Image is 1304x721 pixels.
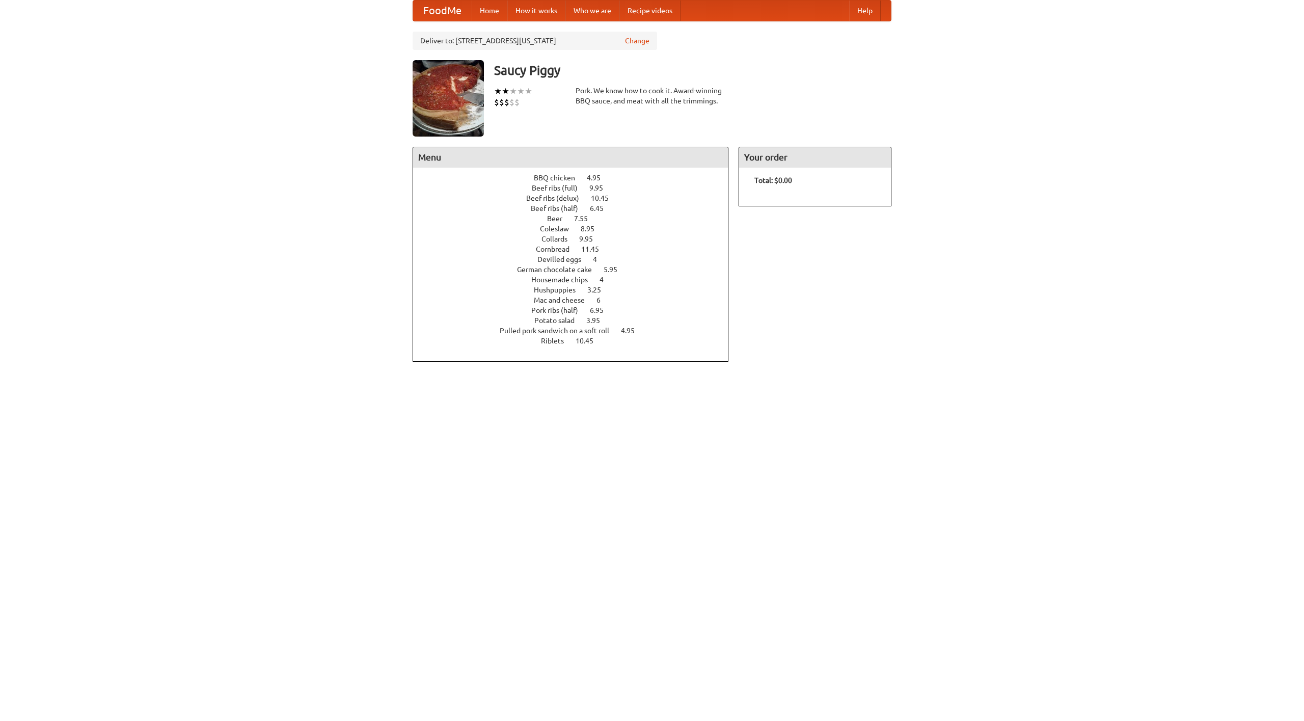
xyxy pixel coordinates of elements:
li: ★ [517,86,525,97]
a: Home [472,1,507,21]
div: Deliver to: [STREET_ADDRESS][US_STATE] [413,32,657,50]
span: German chocolate cake [517,265,602,274]
a: BBQ chicken 4.95 [534,174,619,182]
span: Mac and cheese [534,296,595,304]
div: Pork. We know how to cook it. Award-winning BBQ sauce, and meat with all the trimmings. [576,86,728,106]
span: 4 [600,276,614,284]
a: Beef ribs (half) 6.45 [531,204,622,212]
span: Hushpuppies [534,286,586,294]
a: Collards 9.95 [541,235,612,243]
span: 9.95 [589,184,613,192]
span: Coleslaw [540,225,579,233]
span: Potato salad [534,316,585,325]
a: FoodMe [413,1,472,21]
b: Total: $0.00 [754,176,792,184]
li: ★ [494,86,502,97]
li: $ [514,97,520,108]
span: Devilled eggs [537,255,591,263]
span: 3.25 [587,286,611,294]
span: 6 [596,296,611,304]
a: Devilled eggs 4 [537,255,616,263]
li: $ [499,97,504,108]
span: 4 [593,255,607,263]
span: Beef ribs (half) [531,204,588,212]
span: 8.95 [581,225,605,233]
a: Help [849,1,881,21]
span: 6.95 [590,306,614,314]
a: Cornbread 11.45 [536,245,618,253]
span: Housemade chips [531,276,598,284]
span: Collards [541,235,578,243]
span: 10.45 [591,194,619,202]
a: Pulled pork sandwich on a soft roll 4.95 [500,327,654,335]
a: Coleslaw 8.95 [540,225,613,233]
span: 4.95 [587,174,611,182]
a: Mac and cheese 6 [534,296,619,304]
h3: Saucy Piggy [494,60,891,81]
span: Pulled pork sandwich on a soft roll [500,327,619,335]
span: Beef ribs (full) [532,184,588,192]
span: BBQ chicken [534,174,585,182]
h4: Menu [413,147,728,168]
li: $ [509,97,514,108]
span: Beer [547,215,573,223]
span: Pork ribs (half) [531,306,588,314]
a: How it works [507,1,565,21]
span: Cornbread [536,245,580,253]
a: German chocolate cake 5.95 [517,265,636,274]
h4: Your order [739,147,891,168]
span: 4.95 [621,327,645,335]
li: ★ [509,86,517,97]
a: Housemade chips 4 [531,276,622,284]
span: Riblets [541,337,574,345]
span: 5.95 [604,265,628,274]
span: 6.45 [590,204,614,212]
li: ★ [502,86,509,97]
a: Recipe videos [619,1,681,21]
span: 10.45 [576,337,604,345]
a: Change [625,36,649,46]
a: Pork ribs (half) 6.95 [531,306,622,314]
a: Beer 7.55 [547,215,607,223]
a: Beef ribs (delux) 10.45 [526,194,628,202]
li: ★ [525,86,532,97]
li: $ [504,97,509,108]
a: Riblets 10.45 [541,337,612,345]
a: Who we are [565,1,619,21]
a: Potato salad 3.95 [534,316,619,325]
img: angular.jpg [413,60,484,137]
a: Hushpuppies 3.25 [534,286,620,294]
span: 9.95 [579,235,603,243]
a: Beef ribs (full) 9.95 [532,184,622,192]
span: 11.45 [581,245,609,253]
span: 3.95 [586,316,610,325]
li: $ [494,97,499,108]
span: Beef ribs (delux) [526,194,589,202]
span: 7.55 [574,215,598,223]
